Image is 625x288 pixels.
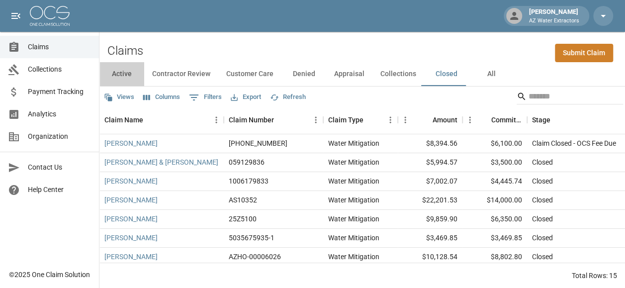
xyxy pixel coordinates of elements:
[363,113,377,127] button: Sort
[228,90,264,105] button: Export
[462,134,527,153] div: $6,100.00
[99,62,625,86] div: dynamic tabs
[281,62,326,86] button: Denied
[99,62,144,86] button: Active
[28,64,91,75] span: Collections
[328,157,379,167] div: Water Mitigation
[462,172,527,191] div: $4,445.74
[462,153,527,172] div: $3,500.00
[323,106,398,134] div: Claim Type
[308,112,323,127] button: Menu
[462,112,477,127] button: Menu
[104,138,158,148] a: [PERSON_NAME]
[107,44,143,58] h2: Claims
[555,44,613,62] a: Submit Claim
[424,62,469,86] button: Closed
[28,131,91,142] span: Organization
[398,248,462,267] div: $10,128.54
[462,229,527,248] div: $3,469.85
[104,252,158,262] a: [PERSON_NAME]
[532,106,550,134] div: Stage
[104,233,158,243] a: [PERSON_NAME]
[143,113,157,127] button: Sort
[99,106,224,134] div: Claim Name
[104,176,158,186] a: [PERSON_NAME]
[328,138,379,148] div: Water Mitigation
[141,90,182,105] button: Select columns
[209,112,224,127] button: Menu
[104,214,158,224] a: [PERSON_NAME]
[28,42,91,52] span: Claims
[477,113,491,127] button: Sort
[469,62,514,86] button: All
[398,191,462,210] div: $22,201.53
[328,176,379,186] div: Water Mitigation
[398,106,462,134] div: Amount
[229,138,287,148] div: 01-009-101738
[229,106,274,134] div: Claim Number
[398,134,462,153] div: $8,394.56
[433,106,457,134] div: Amount
[398,172,462,191] div: $7,002.07
[532,157,553,167] div: Closed
[186,90,224,105] button: Show filters
[229,176,268,186] div: 1006179833
[532,214,553,224] div: Closed
[532,252,553,262] div: Closed
[398,229,462,248] div: $3,469.85
[517,89,623,106] div: Search
[328,195,379,205] div: Water Mitigation
[229,157,265,167] div: 059129836
[462,210,527,229] div: $6,350.00
[229,252,281,262] div: AZHO-00006026
[372,62,424,86] button: Collections
[462,106,527,134] div: Committed Amount
[144,62,218,86] button: Contractor Review
[398,153,462,172] div: $5,994.57
[104,106,143,134] div: Claim Name
[572,271,617,281] div: Total Rows: 15
[532,195,553,205] div: Closed
[104,195,158,205] a: [PERSON_NAME]
[419,113,433,127] button: Sort
[28,109,91,119] span: Analytics
[532,233,553,243] div: Closed
[101,90,137,105] button: Views
[529,17,579,25] p: AZ Water Extractors
[550,113,564,127] button: Sort
[224,106,323,134] div: Claim Number
[328,106,363,134] div: Claim Type
[328,252,379,262] div: Water Mitigation
[30,6,70,26] img: ocs-logo-white-transparent.png
[326,62,372,86] button: Appraisal
[274,113,288,127] button: Sort
[104,157,218,167] a: [PERSON_NAME] & [PERSON_NAME]
[28,87,91,97] span: Payment Tracking
[28,162,91,173] span: Contact Us
[328,233,379,243] div: Water Mitigation
[218,62,281,86] button: Customer Care
[525,7,583,25] div: [PERSON_NAME]
[398,112,413,127] button: Menu
[6,6,26,26] button: open drawer
[383,112,398,127] button: Menu
[28,185,91,195] span: Help Center
[229,195,257,205] div: AS10352
[462,191,527,210] div: $14,000.00
[9,270,90,280] div: © 2025 One Claim Solution
[268,90,308,105] button: Refresh
[532,176,553,186] div: Closed
[398,210,462,229] div: $9,859.90
[462,248,527,267] div: $8,802.80
[532,138,616,148] div: Claim Closed - OCS Fee Due
[229,233,274,243] div: 5035675935-1
[328,214,379,224] div: Water Mitigation
[491,106,522,134] div: Committed Amount
[229,214,257,224] div: 25Z5100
